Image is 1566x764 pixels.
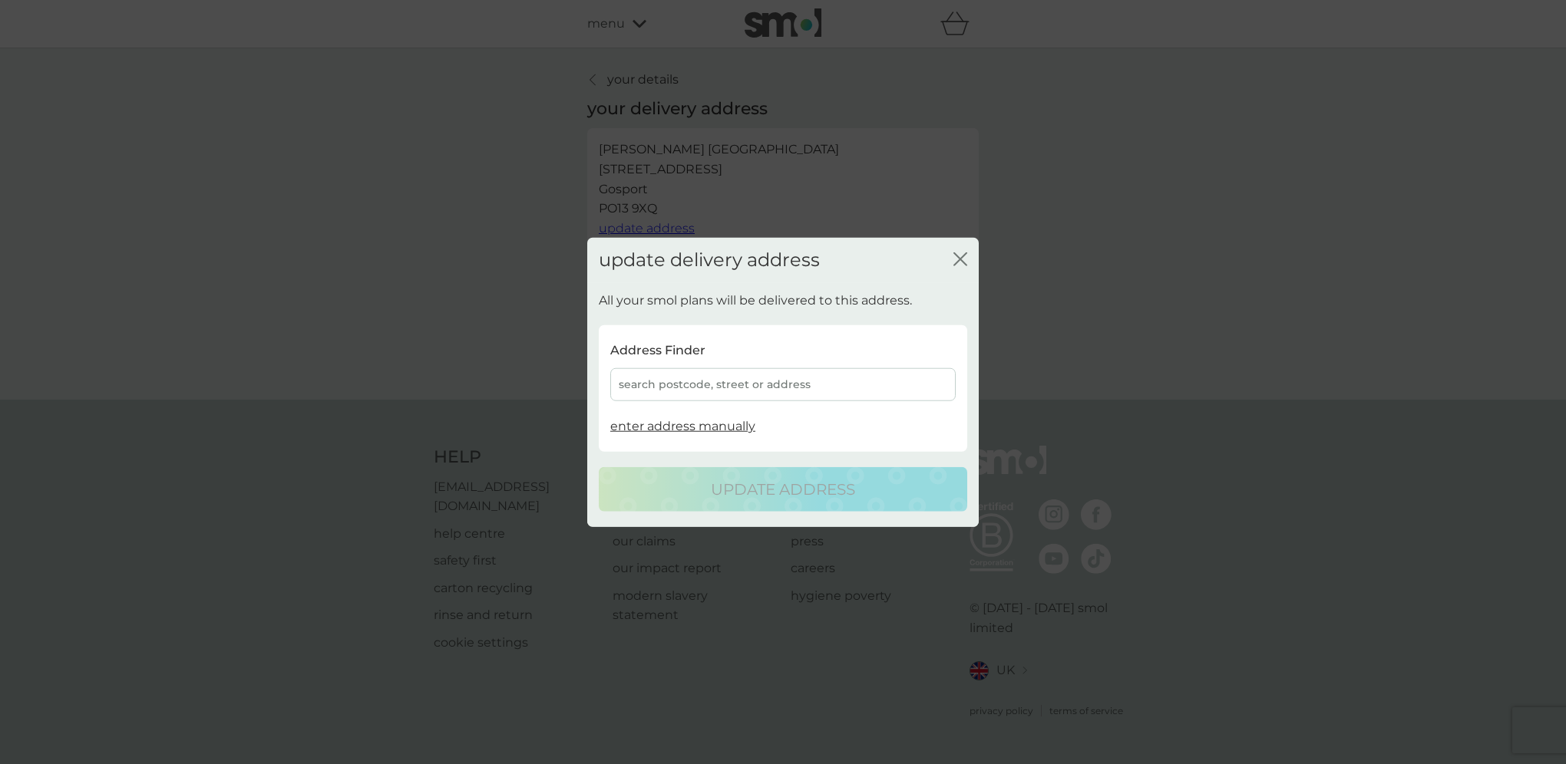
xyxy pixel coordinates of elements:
p: update address [711,476,855,501]
span: enter address manually [610,419,755,433]
p: Address Finder [610,341,705,361]
button: enter address manually [610,417,755,436]
p: All your smol plans will be delivered to this address. [599,291,912,311]
button: update address [599,466,967,511]
h2: update delivery address [599,249,820,272]
div: search postcode, street or address [610,368,956,401]
button: close [953,252,967,268]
